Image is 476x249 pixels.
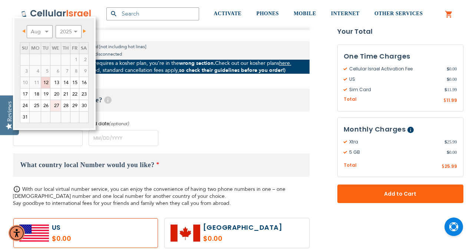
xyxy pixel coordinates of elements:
[294,11,316,16] span: MOBILE
[50,100,61,111] a: 27
[79,66,88,77] span: 9
[89,120,158,127] label: End date
[279,60,291,67] a: here.
[447,66,457,72] span: 0.00
[20,100,29,111] a: 24
[13,130,83,146] input: MM/DD/YYYY
[337,185,463,203] button: Add to Cart
[443,97,446,104] span: $
[30,77,41,88] span: 11
[444,163,457,169] span: 25.99
[446,97,457,103] span: 11.99
[70,54,79,65] span: 1
[444,86,447,93] span: $
[13,30,310,41] li: ALL PRICES INCLUDE 18% VAT
[41,89,50,100] a: 19
[79,89,88,100] a: 23
[179,67,285,74] strong: so check their guidelines before you order!)
[56,25,82,38] select: Select year
[79,54,88,65] span: 2
[78,26,87,36] a: Next
[344,86,444,93] span: Sim Card
[70,100,79,111] a: 29
[407,127,414,133] span: Help
[447,76,457,83] span: 0.00
[30,89,41,100] a: 18
[61,77,70,88] a: 14
[20,66,29,77] span: 3
[13,89,310,112] h3: When do you need service?
[214,11,242,16] span: ACTIVATE
[30,66,41,77] span: 4
[447,149,457,156] span: 0.00
[9,225,25,241] div: Accessibility Menu
[362,190,439,198] span: Add to Cart
[447,66,449,72] span: $
[20,89,29,100] a: 17
[61,89,70,100] a: 21
[41,100,50,111] a: 26
[6,101,13,122] div: Reviews
[41,66,50,77] span: 5
[50,66,61,77] span: 6
[344,51,457,62] h3: One Time Charges
[447,149,449,156] span: $
[89,130,158,146] input: MM/DD/YYYY
[79,77,88,88] a: 16
[442,163,444,170] span: $
[257,11,279,16] span: PHONES
[13,41,310,60] li: Only person to person calls included [not including hot lines] *If the line will be abused it wil...
[444,139,447,145] span: $
[21,9,92,18] img: Cellular Israel Logo
[104,96,112,104] span: Help
[447,76,449,83] span: $
[344,76,447,83] span: US
[444,139,457,145] span: 25.99
[109,121,129,127] i: (optional)
[13,186,285,207] span: With our local virtual number service, you can enjoy the convenience of having two phone numbers ...
[63,45,69,52] span: Thursday
[30,100,41,111] a: 25
[344,124,406,134] span: Monthly Charges
[344,149,447,156] span: 5 GB
[70,66,79,77] span: 8
[52,45,59,52] span: Wednesday
[444,86,457,93] span: 11.99
[83,29,86,33] span: Next
[22,45,28,52] span: Sunday
[50,89,61,100] a: 20
[81,45,87,52] span: Saturday
[27,25,53,38] select: Select month
[13,60,310,74] p: If your yeshiva or seminary requires a kosher plan, you’re in the Check out our kosher plans (Onc...
[179,60,215,67] strong: wrong section.
[344,96,357,103] span: Total
[331,11,360,16] span: INTERNET
[20,77,29,88] span: 10
[374,11,423,16] span: OTHER SERVICES
[106,7,199,20] input: Search
[337,26,463,37] strong: Your Total
[31,45,39,52] span: Monday
[61,100,70,111] a: 28
[41,77,50,88] a: 12
[22,29,25,33] span: Prev
[344,66,447,72] span: Cellular Israel Activation Fee
[70,77,79,88] a: 15
[43,45,49,52] span: Tuesday
[20,112,29,123] a: 31
[344,162,357,169] span: Total
[70,89,79,100] a: 22
[61,66,70,77] span: 7
[50,77,61,88] a: 13
[79,100,88,111] a: 30
[72,45,77,52] span: Friday
[21,26,30,36] a: Prev
[20,161,155,169] span: What country local Number would you like?
[344,139,444,145] span: Xtra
